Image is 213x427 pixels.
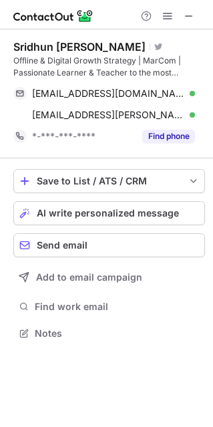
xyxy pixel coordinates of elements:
button: Add to email campaign [13,265,205,289]
div: Save to List / ATS / CRM [37,176,182,186]
span: Send email [37,240,87,251]
span: Find work email [35,301,200,313]
span: [EMAIL_ADDRESS][PERSON_NAME][DOMAIN_NAME] [32,109,185,121]
span: AI write personalized message [37,208,179,219]
button: Send email [13,233,205,257]
button: AI write personalized message [13,201,205,225]
button: Reveal Button [142,130,195,143]
span: Add to email campaign [36,272,142,283]
img: ContactOut v5.3.10 [13,8,93,24]
span: [EMAIL_ADDRESS][DOMAIN_NAME] [32,88,185,100]
span: Notes [35,327,200,339]
div: Offline & Digital Growth Strategy | MarCom | Passionate Learner & Teacher to the most important p... [13,55,205,79]
button: save-profile-one-click [13,169,205,193]
button: Find work email [13,297,205,316]
button: Notes [13,324,205,343]
div: Sridhun [PERSON_NAME] [13,40,146,53]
